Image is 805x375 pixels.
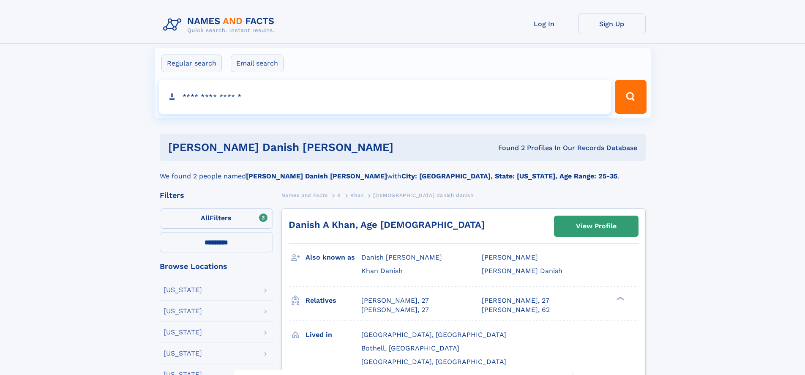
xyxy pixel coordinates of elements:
[350,190,363,200] a: Khan
[164,350,202,357] div: [US_STATE]
[482,253,538,261] span: [PERSON_NAME]
[578,14,646,34] a: Sign Up
[337,190,341,200] a: K
[306,293,361,308] h3: Relatives
[160,14,281,36] img: Logo Names and Facts
[164,308,202,315] div: [US_STATE]
[482,296,549,305] a: [PERSON_NAME], 27
[361,305,429,315] a: [PERSON_NAME], 27
[446,143,637,153] div: Found 2 Profiles In Our Records Database
[482,305,550,315] a: [PERSON_NAME], 62
[337,192,341,198] span: K
[361,344,459,352] span: Bothell, [GEOGRAPHIC_DATA]
[554,216,638,236] a: View Profile
[482,267,562,275] span: [PERSON_NAME] Danish
[373,192,473,198] span: [DEMOGRAPHIC_DATA] danish danish
[510,14,578,34] a: Log In
[246,172,387,180] b: [PERSON_NAME] Danish [PERSON_NAME]
[159,80,611,114] input: search input
[576,216,617,236] div: View Profile
[361,296,429,305] a: [PERSON_NAME], 27
[361,253,442,261] span: Danish [PERSON_NAME]
[164,329,202,336] div: [US_STATE]
[160,192,273,199] div: Filters
[306,328,361,342] h3: Lived in
[168,142,446,153] h1: [PERSON_NAME] danish [PERSON_NAME]
[350,192,363,198] span: Khan
[361,267,403,275] span: Khan Danish
[160,161,646,181] div: We found 2 people named with .
[201,214,210,222] span: All
[306,250,361,265] h3: Also known as
[401,172,617,180] b: City: [GEOGRAPHIC_DATA], State: [US_STATE], Age Range: 25-35
[615,80,646,114] button: Search Button
[160,263,273,270] div: Browse Locations
[160,208,273,229] label: Filters
[614,296,625,301] div: ❯
[161,55,222,72] label: Regular search
[361,331,506,339] span: [GEOGRAPHIC_DATA], [GEOGRAPHIC_DATA]
[231,55,284,72] label: Email search
[289,219,485,230] a: Danish A Khan, Age [DEMOGRAPHIC_DATA]
[281,190,328,200] a: Names and Facts
[361,358,506,366] span: [GEOGRAPHIC_DATA], [GEOGRAPHIC_DATA]
[164,287,202,293] div: [US_STATE]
